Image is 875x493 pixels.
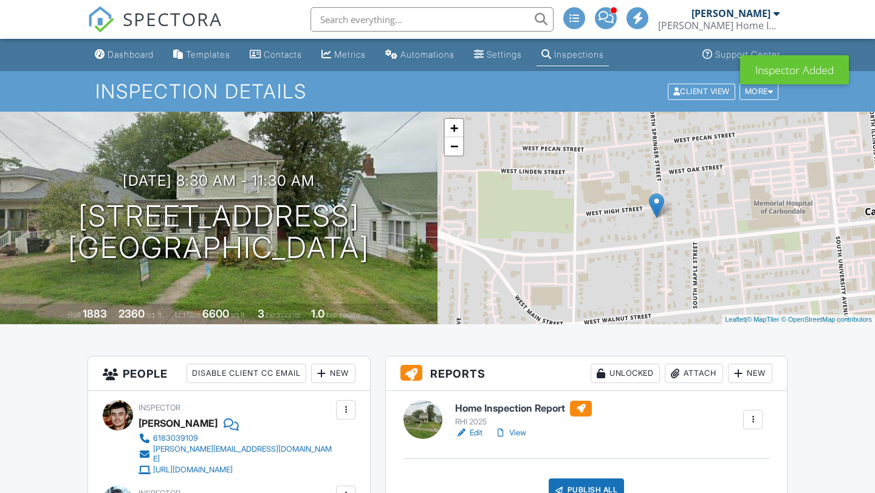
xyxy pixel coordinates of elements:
[334,49,366,59] div: Metrics
[487,49,522,59] div: Settings
[691,7,770,19] div: [PERSON_NAME]
[445,119,463,137] a: Zoom in
[168,44,235,66] a: Templates
[317,44,371,66] a: Metrics
[108,49,154,59] div: Dashboard
[725,316,745,323] a: Leaflet
[698,44,785,66] a: Support Center
[153,433,198,443] div: 6183039109
[118,307,145,320] div: 2360
[668,83,735,100] div: Client View
[146,310,163,319] span: sq. ft.
[186,49,230,59] div: Templates
[665,364,723,383] div: Attach
[445,137,463,155] a: Zoom out
[455,427,482,439] a: Edit
[264,49,302,59] div: Contacts
[380,44,459,66] a: Automations (Advanced)
[139,414,218,432] div: [PERSON_NAME]
[88,356,370,391] h3: People
[139,432,333,444] a: 6183039109
[554,49,604,59] div: Inspections
[139,444,333,464] a: [PERSON_NAME][EMAIL_ADDRESS][DOMAIN_NAME]
[739,83,779,100] div: More
[95,81,780,102] h1: Inspection Details
[722,314,875,325] div: |
[187,364,306,383] div: Disable Client CC Email
[740,55,849,84] div: Inspector Added
[455,401,592,427] a: Home Inspection Report RHI 2025
[153,444,333,464] div: [PERSON_NAME][EMAIL_ADDRESS][DOMAIN_NAME]
[87,16,222,42] a: SPECTORA
[123,6,222,32] span: SPECTORA
[400,49,455,59] div: Automations
[231,310,246,319] span: sq.ft.
[781,316,872,323] a: © OpenStreetMap contributors
[728,364,772,383] div: New
[87,6,114,33] img: The Best Home Inspection Software - Spectora
[495,427,526,439] a: View
[90,44,159,66] a: Dashboard
[591,364,660,383] div: Unlocked
[311,7,554,32] input: Search everything...
[469,44,527,66] a: Settings
[153,465,233,475] div: [URL][DOMAIN_NAME]
[67,310,81,319] span: Built
[658,19,780,32] div: Miller Home Inspection, LLC
[245,44,307,66] a: Contacts
[123,172,315,189] h3: [DATE] 8:30 am - 11:30 am
[175,310,201,319] span: Lot Size
[311,307,324,320] div: 1.0
[386,356,787,391] h3: Reports
[68,200,369,265] h1: [STREET_ADDRESS] [GEOGRAPHIC_DATA]
[139,464,333,476] a: [URL][DOMAIN_NAME]
[139,403,180,412] span: Inspector
[667,86,738,95] a: Client View
[455,401,592,416] h6: Home Inspection Report
[311,364,355,383] div: New
[326,310,361,319] span: bathrooms
[202,307,229,320] div: 6600
[537,44,609,66] a: Inspections
[747,316,780,323] a: © MapTiler
[258,307,264,320] div: 3
[455,417,592,427] div: RHI 2025
[83,307,107,320] div: 1883
[715,49,780,59] div: Support Center
[266,310,300,319] span: bedrooms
